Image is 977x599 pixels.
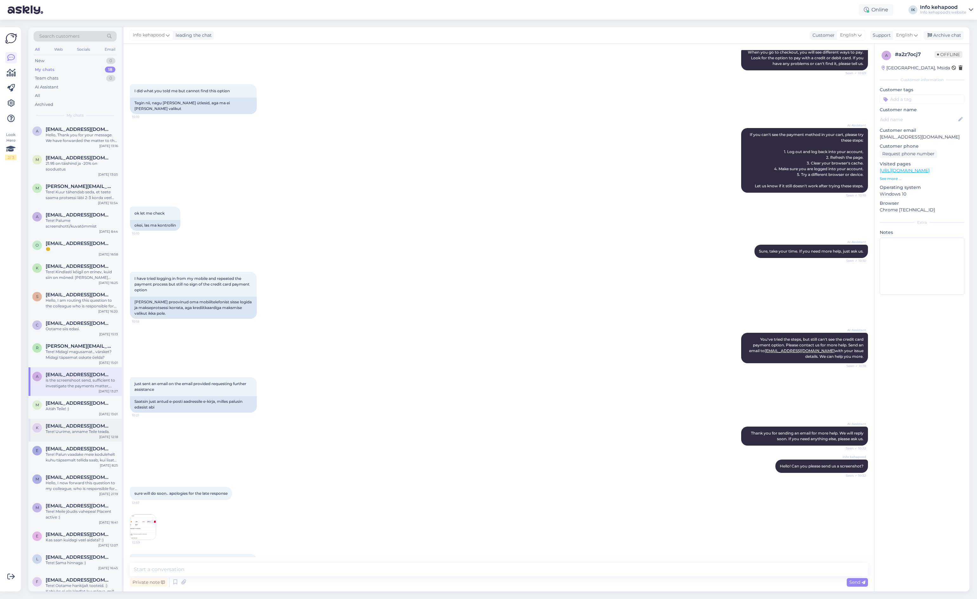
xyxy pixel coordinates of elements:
p: Browser [880,200,964,207]
span: Seen ✓ 10:10 [842,258,866,263]
span: AI Assistant [842,123,866,128]
div: Info kehapood [920,5,966,10]
div: New [35,58,44,64]
div: Extra [880,220,964,225]
div: [DATE] 16:45 [98,566,118,570]
span: Sure, take your time. If you need more help, just ask us. [759,249,864,254]
div: ☺️ [46,246,118,252]
div: [DATE] 8:25 [100,463,118,468]
div: Hello, I am routing this question to the colleague who is responsible for this topic. The reply m... [46,298,118,309]
span: flowerindex@gmail.com [46,577,112,583]
span: a [36,374,39,379]
span: Offline [935,51,962,58]
span: 10:10 [132,231,156,236]
div: [DATE] 13:05 [98,172,118,177]
span: aarond30@hotmail.com [46,372,112,377]
span: eleliinekiisler@gmail.com [46,531,112,537]
div: 2 / 3 [5,155,16,160]
div: [DATE] 15:01 [99,360,118,365]
div: Look Here [5,132,16,160]
div: Tere! Palume screenshotti/kuvatõmmist [46,218,118,229]
img: Attachment [130,514,156,540]
span: e [36,448,38,453]
div: My chats [35,67,55,73]
div: 0 [106,58,115,64]
div: Private note [130,578,167,587]
div: Tegin nii, nagu [PERSON_NAME] ütlesid, aga ma ei [PERSON_NAME] valikut [130,98,257,114]
p: Windows 10 [880,191,964,197]
div: [DATE] 10:54 [98,201,118,205]
div: Web [53,45,64,54]
span: f [36,579,38,584]
span: Liis.tintso@gmail.com [46,554,112,560]
span: o [36,243,39,248]
div: [GEOGRAPHIC_DATA], Msida [882,65,950,71]
div: Hello, I now forward this question to my colleague, who is responsible for this. The reply will b... [46,480,118,492]
div: 0 [106,75,115,81]
span: c [36,323,39,327]
span: L [36,557,38,561]
div: [DATE] 16:20 [98,309,118,314]
span: kerttukivisaar93@gmail.com [46,263,112,269]
div: Socials [76,45,91,54]
span: mialauk11@gmail.com [46,503,112,509]
div: [DATE] 16:58 [99,252,118,257]
div: Saatsin just antud e-posti aadressile e-kirja, milles palusin edasist abi [130,396,257,413]
a: [URL][DOMAIN_NAME] [880,168,929,173]
span: erifasultana@gmail.com [46,446,112,452]
div: Tere! Sama hinnaga :) [46,560,118,566]
span: stellaarium@gmail.com [46,292,112,298]
img: Askly Logo [5,32,17,44]
div: Archived [35,101,53,108]
p: Customer phone [880,143,964,150]
div: [PERSON_NAME] proovinud oma mobiiltelefonist sisse logida ja makseprotsessi korrata, aga krediitk... [130,297,257,319]
div: Tere! Meile jõudis vahepeal Placent active :) [46,509,118,520]
div: Tere! Kindlasti kõigil on erinev, kuid siin on mõned: [PERSON_NAME] Makeup Kiss Proof Seductive (... [46,269,118,280]
span: sure will do soon.. apologies for the late response [134,491,228,496]
div: [DATE] 12:07 [98,543,118,548]
div: Tere! Midagi magusamat., värsket? Midagi täpsemat oskate öelda? [46,349,118,360]
span: marleenvaldas@gmail.com [46,400,112,406]
span: M [36,477,39,481]
div: [DATE] 8:44 [99,229,118,234]
div: [DATE] 13:16 [99,144,118,148]
span: a [36,129,39,133]
span: 10:21 [132,413,156,418]
input: Add a tag [880,94,964,104]
span: Seen ✓ 10:22 [842,446,866,451]
span: a [885,53,888,58]
span: R [36,345,39,350]
div: Email [103,45,117,54]
span: When you go to checkout, you will see different ways to pay. Look for the option to pay with a cr... [748,50,864,66]
span: Search customers [39,33,80,40]
span: I have tried logging in from my mobile and repeated the payment process but still no sign of the ... [134,276,250,292]
span: Seen ✓ 10:10 [842,193,866,198]
p: [EMAIL_ADDRESS][DOMAIN_NAME] [880,134,964,140]
div: Tere! Uurime, anname Teile teada. [46,429,118,435]
div: AI Assistant [35,84,58,90]
div: Team chats [35,75,58,81]
span: e [36,534,38,538]
span: AI Assistant [842,422,866,426]
span: olya-nik.13@yandex.ru [46,241,112,246]
span: Info kehapood [133,32,165,39]
div: Aitäh Teile! :) [46,406,118,412]
div: 18 [105,67,115,73]
span: English [896,32,913,39]
span: Thank you for sending an email for more help. We will reply soon. If you need anything else, plea... [751,431,864,441]
div: [DATE] 15:13 [99,332,118,337]
span: Ruth.jyrgenson@mail.ee [46,343,112,349]
span: 10:18 [132,319,156,324]
div: Tere! Palun vaadake meie kodulehelt kuhu täpsemalt tellida saab, kui lisate aadressi, siis annab ... [46,452,118,463]
div: okei, las ma kontrollin [130,220,180,231]
p: Operating system [880,184,964,191]
span: k [36,266,39,270]
div: [DATE] 13:27 [99,389,118,394]
p: See more ... [880,176,964,182]
span: m [36,157,39,162]
div: [DATE] 16:25 [99,280,118,285]
input: Add name [880,116,957,123]
p: Customer tags [880,87,964,93]
span: mariannea005@gmail.com [46,155,112,161]
span: If you can't see the payment method in your cart, please try these steps: 1. Log out and log back... [750,132,864,188]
